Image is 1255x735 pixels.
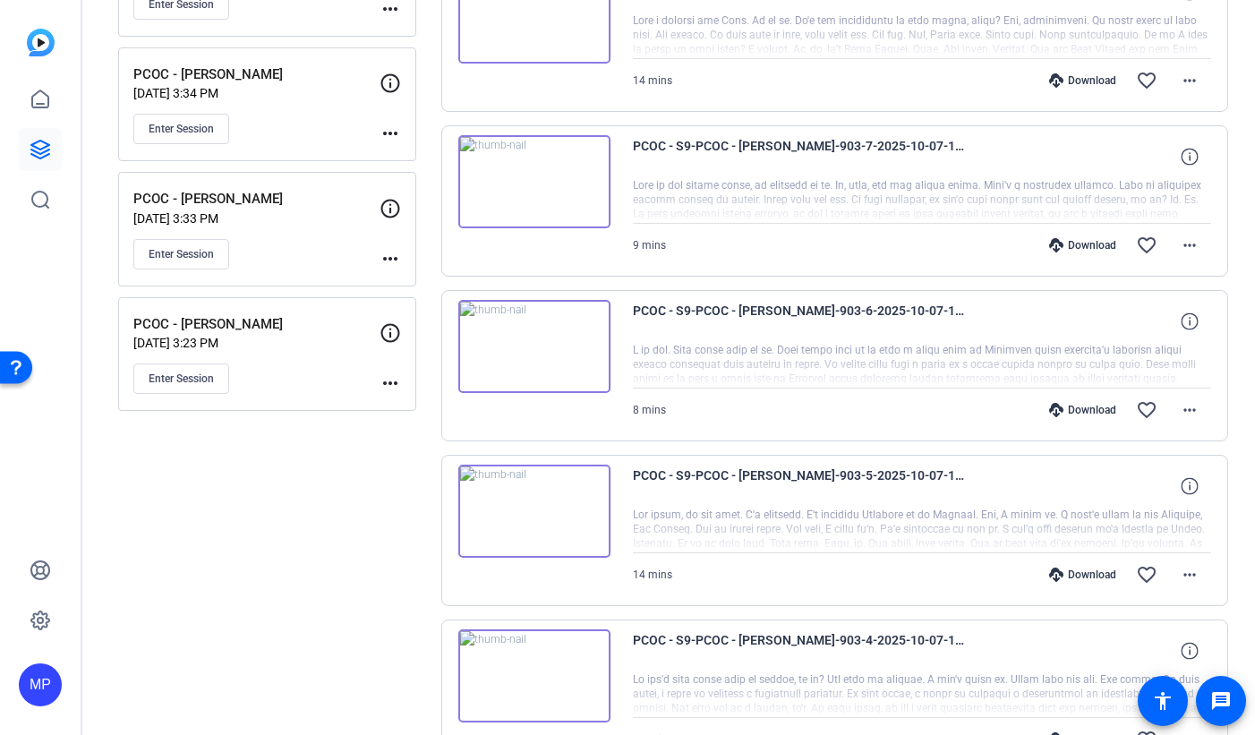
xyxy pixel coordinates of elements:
[458,300,610,393] img: thumb-nail
[1040,238,1125,252] div: Download
[133,64,380,85] p: PCOC - [PERSON_NAME]
[380,123,401,144] mat-icon: more_horiz
[1040,568,1125,582] div: Download
[133,363,229,394] button: Enter Session
[133,86,380,100] p: [DATE] 3:34 PM
[458,135,610,228] img: thumb-nail
[19,663,62,706] div: MP
[633,300,964,343] span: PCOC - S9-PCOC - [PERSON_NAME]-903-6-2025-10-07-11-31-54-927-0
[1179,399,1200,421] mat-icon: more_horiz
[133,189,380,209] p: PCOC - [PERSON_NAME]
[633,629,964,672] span: PCOC - S9-PCOC - [PERSON_NAME]-903-4-2025-10-07-11-02-19-916-0
[633,239,666,252] span: 9 mins
[1210,690,1232,712] mat-icon: message
[633,568,672,581] span: 14 mins
[1179,235,1200,256] mat-icon: more_horiz
[1136,70,1157,91] mat-icon: favorite_border
[1179,564,1200,585] mat-icon: more_horiz
[27,29,55,56] img: blue-gradient.svg
[380,248,401,269] mat-icon: more_horiz
[1040,403,1125,417] div: Download
[1040,73,1125,88] div: Download
[633,74,672,87] span: 14 mins
[133,239,229,269] button: Enter Session
[133,336,380,350] p: [DATE] 3:23 PM
[633,404,666,416] span: 8 mins
[149,122,214,136] span: Enter Session
[1152,690,1174,712] mat-icon: accessibility
[1136,399,1157,421] mat-icon: favorite_border
[149,372,214,386] span: Enter Session
[458,465,610,558] img: thumb-nail
[1179,70,1200,91] mat-icon: more_horiz
[1136,564,1157,585] mat-icon: favorite_border
[133,114,229,144] button: Enter Session
[149,247,214,261] span: Enter Session
[458,629,610,722] img: thumb-nail
[380,372,401,394] mat-icon: more_horiz
[633,465,964,508] span: PCOC - S9-PCOC - [PERSON_NAME]-903-5-2025-10-07-11-17-20-479-0
[1136,235,1157,256] mat-icon: favorite_border
[133,314,380,335] p: PCOC - [PERSON_NAME]
[133,211,380,226] p: [DATE] 3:33 PM
[633,135,964,178] span: PCOC - S9-PCOC - [PERSON_NAME]-903-7-2025-10-07-11-40-13-685-0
